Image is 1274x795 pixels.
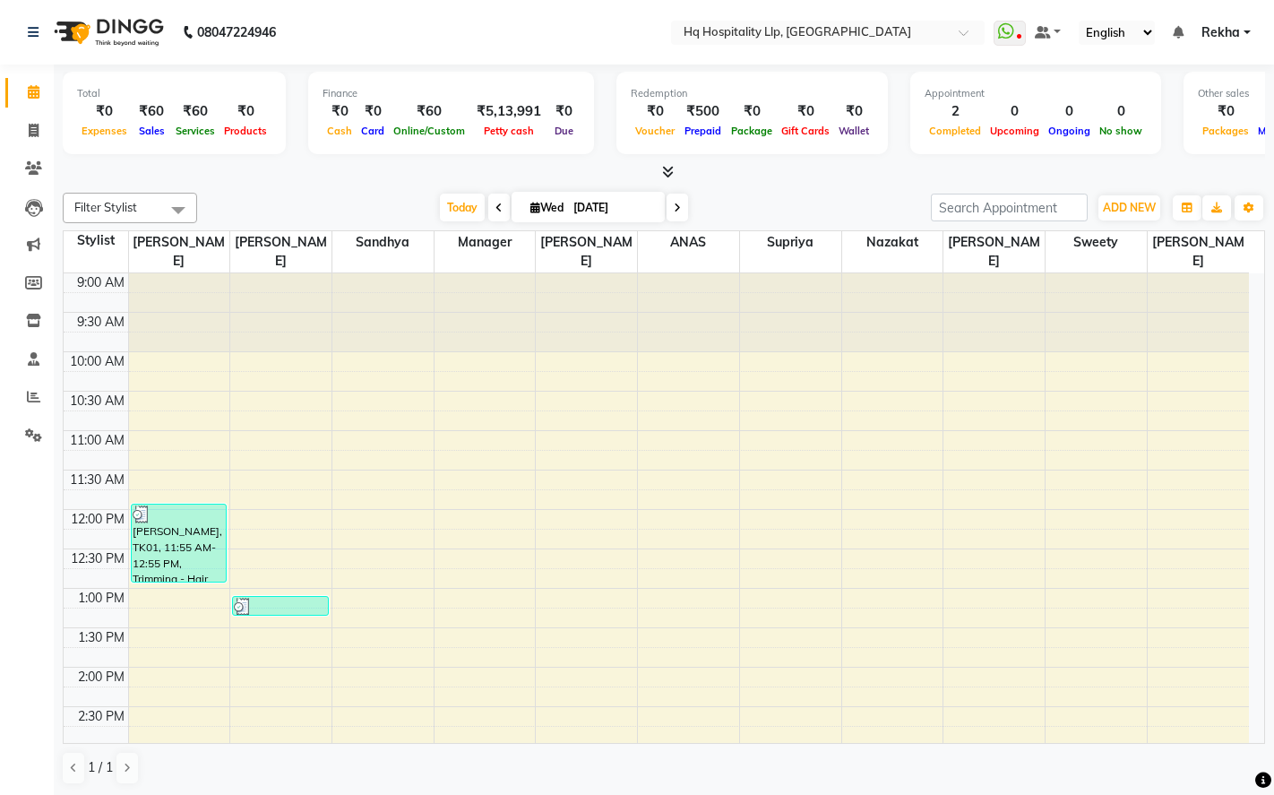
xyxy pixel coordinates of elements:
[631,86,874,101] div: Redemption
[74,628,128,647] div: 1:30 PM
[132,505,227,582] div: [PERSON_NAME], TK01, 11:55 AM-12:55 PM, Trimming - Hair Cut [DEMOGRAPHIC_DATA],Trimming - [PERSON...
[777,101,834,122] div: ₹0
[64,231,128,250] div: Stylist
[925,125,986,137] span: Completed
[233,597,328,615] div: [PERSON_NAME], TK02, 01:05 PM-01:20 PM, Threading - Eyebrows / Upperlip / [GEOGRAPHIC_DATA] / For...
[357,101,389,122] div: ₹0
[435,231,536,254] span: Manager
[631,125,679,137] span: Voucher
[548,101,580,122] div: ₹0
[834,125,874,137] span: Wallet
[230,231,331,272] span: [PERSON_NAME]
[1148,231,1249,272] span: [PERSON_NAME]
[1046,231,1147,254] span: sweety
[1044,125,1095,137] span: Ongoing
[925,101,986,122] div: 2
[389,125,469,137] span: Online/Custom
[986,125,1044,137] span: Upcoming
[171,101,220,122] div: ₹60
[357,125,389,137] span: Card
[73,273,128,292] div: 9:00 AM
[536,231,637,272] span: [PERSON_NAME]
[834,101,874,122] div: ₹0
[74,668,128,687] div: 2:00 PM
[925,86,1147,101] div: Appointment
[77,86,271,101] div: Total
[171,125,220,137] span: Services
[1103,201,1156,214] span: ADD NEW
[220,125,271,137] span: Products
[66,471,128,489] div: 11:30 AM
[73,313,128,332] div: 9:30 AM
[679,101,727,122] div: ₹500
[1098,195,1160,220] button: ADD NEW
[134,125,169,137] span: Sales
[479,125,538,137] span: Petty cash
[727,125,777,137] span: Package
[66,431,128,450] div: 11:00 AM
[469,101,548,122] div: ₹5,13,991
[74,707,128,726] div: 2:30 PM
[132,101,171,122] div: ₹60
[986,101,1044,122] div: 0
[842,231,943,254] span: Nazakat
[46,7,168,57] img: logo
[88,758,113,777] span: 1 / 1
[931,194,1088,221] input: Search Appointment
[74,589,128,608] div: 1:00 PM
[66,392,128,410] div: 10:30 AM
[943,231,1045,272] span: [PERSON_NAME]
[77,125,132,137] span: Expenses
[727,101,777,122] div: ₹0
[1201,23,1240,42] span: Rekha
[77,101,132,122] div: ₹0
[129,231,230,272] span: [PERSON_NAME]
[332,231,434,254] span: Sandhya
[638,231,739,254] span: ANAS
[550,125,578,137] span: Due
[1044,101,1095,122] div: 0
[1198,101,1253,122] div: ₹0
[197,7,276,57] b: 08047224946
[323,86,580,101] div: Finance
[1095,125,1147,137] span: No show
[1198,125,1253,137] span: Packages
[323,101,357,122] div: ₹0
[526,201,568,214] span: Wed
[1095,101,1147,122] div: 0
[440,194,485,221] span: Today
[568,194,658,221] input: 2025-09-03
[66,352,128,371] div: 10:00 AM
[631,101,679,122] div: ₹0
[740,231,841,254] span: Supriya
[74,200,137,214] span: Filter Stylist
[680,125,726,137] span: Prepaid
[777,125,834,137] span: Gift Cards
[389,101,469,122] div: ₹60
[67,549,128,568] div: 12:30 PM
[67,510,128,529] div: 12:00 PM
[220,101,271,122] div: ₹0
[323,125,357,137] span: Cash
